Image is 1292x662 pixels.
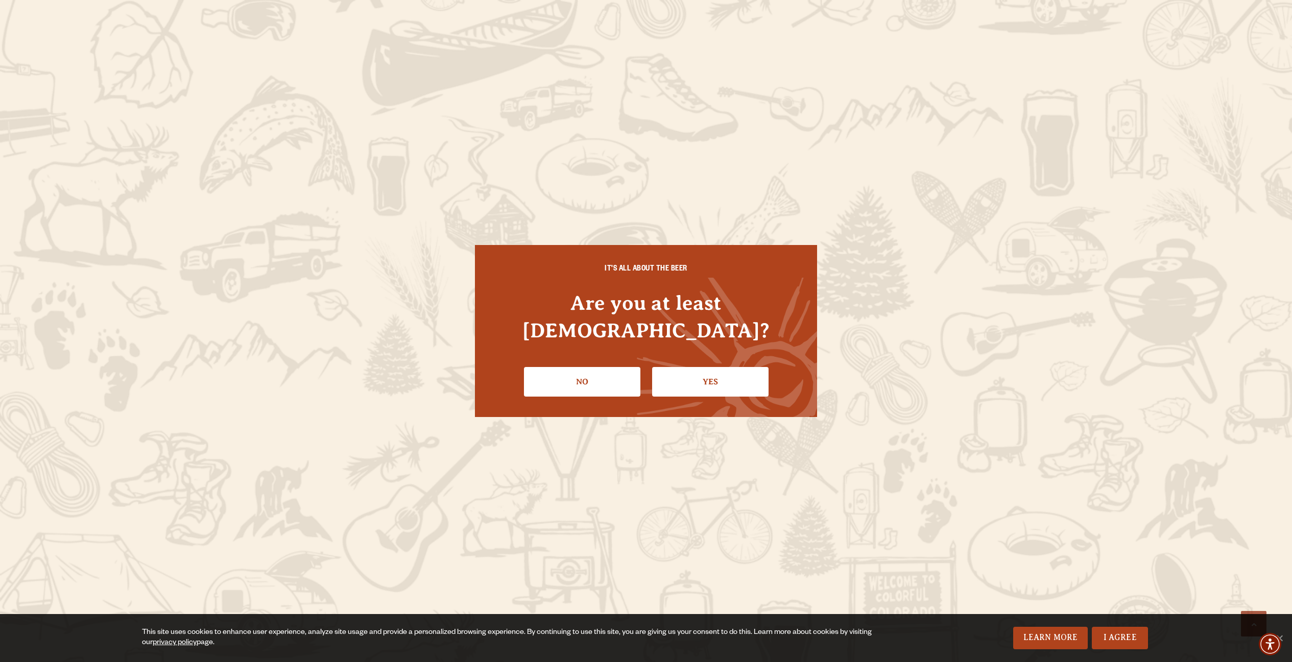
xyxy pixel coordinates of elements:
h4: Are you at least [DEMOGRAPHIC_DATA]? [495,289,797,344]
h6: IT'S ALL ABOUT THE BEER [495,265,797,275]
a: Learn More [1013,627,1088,649]
a: Scroll to top [1241,611,1266,636]
div: This site uses cookies to enhance user experience, analyze site usage and provide a personalized ... [142,628,887,648]
a: No [524,367,640,397]
a: I Agree [1092,627,1148,649]
a: Confirm I'm 21 or older [652,367,769,397]
div: Accessibility Menu [1259,633,1281,655]
a: privacy policy [153,639,197,647]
